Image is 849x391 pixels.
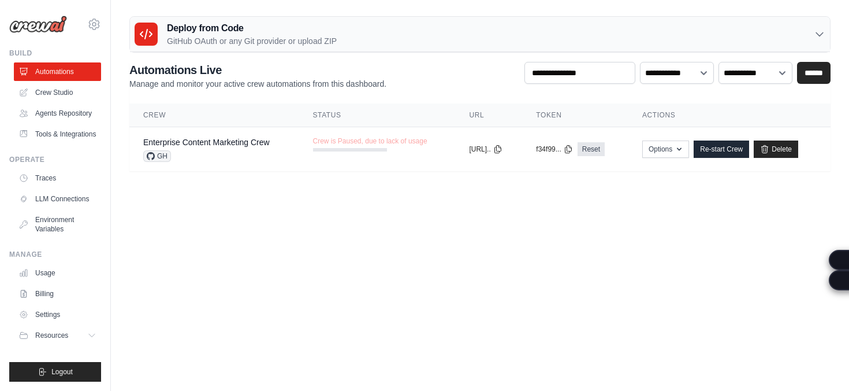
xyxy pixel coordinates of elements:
[9,250,101,259] div: Manage
[143,150,171,162] span: GH
[14,264,101,282] a: Usage
[536,145,572,154] button: f34f99...
[313,137,427,146] span: Crew is Paused, due to lack of usage
[35,331,68,340] span: Resources
[628,104,831,127] th: Actions
[14,190,101,208] a: LLM Connections
[9,155,101,164] div: Operate
[578,142,605,156] a: Reset
[9,49,101,58] div: Build
[129,104,299,127] th: Crew
[14,83,101,102] a: Crew Studio
[14,104,101,123] a: Agents Repository
[522,104,628,127] th: Token
[129,78,386,90] p: Manage and monitor your active crew automations from this dashboard.
[143,138,270,147] a: Enterprise Content Marketing Crew
[14,125,101,143] a: Tools & Integrations
[14,169,101,187] a: Traces
[129,62,386,78] h2: Automations Live
[299,104,456,127] th: Status
[9,362,101,382] button: Logout
[14,62,101,81] a: Automations
[754,141,798,158] a: Delete
[791,335,849,391] iframe: Chat Widget
[694,141,749,158] a: Re-start Crew
[455,104,522,127] th: URL
[14,285,101,303] a: Billing
[9,16,67,33] img: Logo
[14,211,101,238] a: Environment Variables
[14,326,101,345] button: Resources
[51,367,73,377] span: Logout
[167,21,337,35] h3: Deploy from Code
[14,305,101,324] a: Settings
[167,35,337,47] p: GitHub OAuth or any Git provider or upload ZIP
[642,141,689,158] button: Options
